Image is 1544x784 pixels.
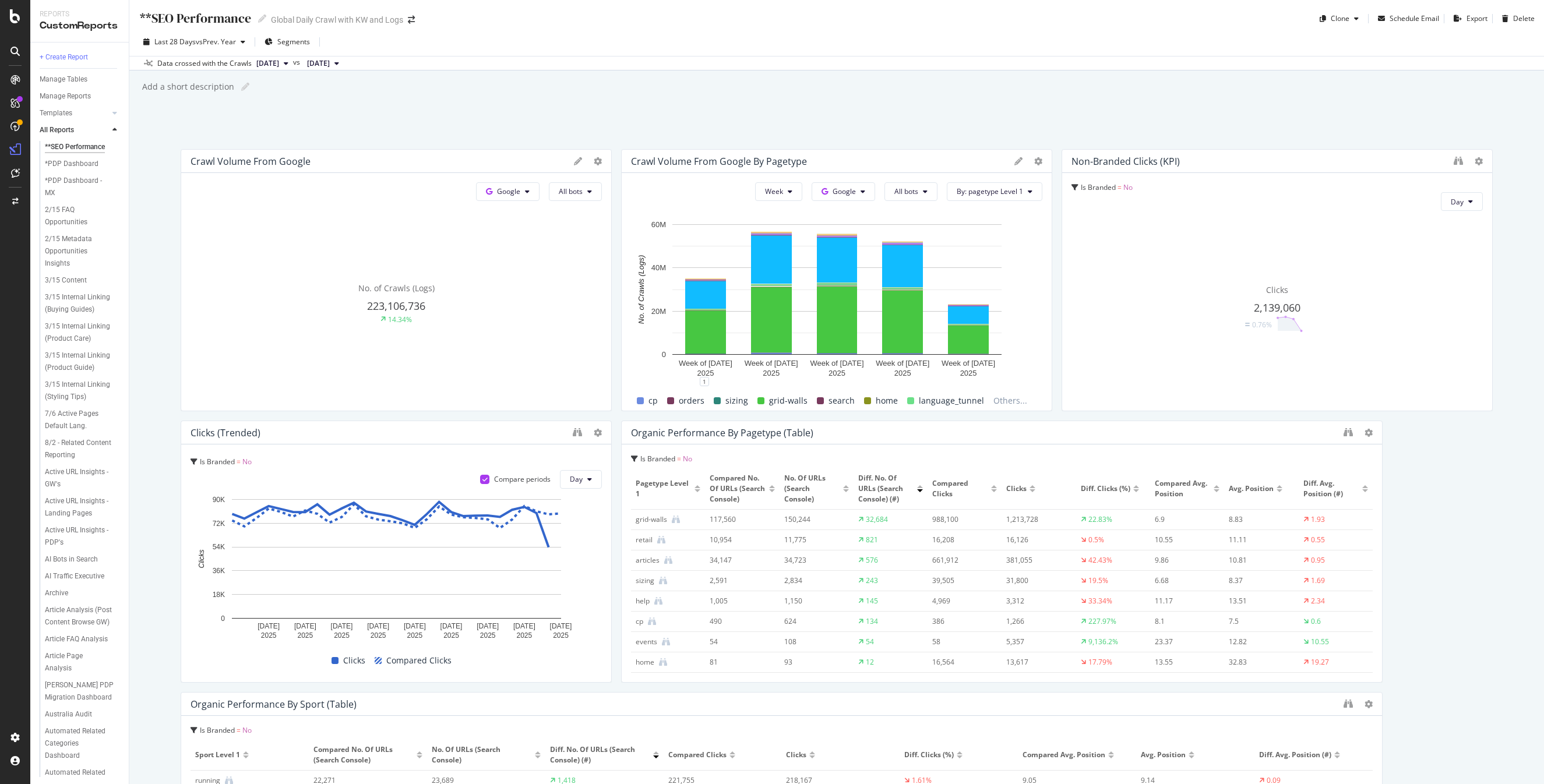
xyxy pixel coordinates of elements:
[648,394,658,408] span: cp
[553,631,569,640] text: 2025
[331,622,353,630] text: [DATE]
[432,744,532,765] span: No. of URLs (Search Console)
[1513,13,1535,23] div: Delete
[386,654,452,668] span: Compared Clicks
[769,394,808,408] span: grid-walls
[884,182,937,201] button: All bots
[45,679,121,704] a: [PERSON_NAME] PDP Migration Dashboard
[631,427,813,439] div: Organic Performance by Pagetype (Table)
[636,555,660,566] div: articles
[1454,156,1463,165] div: binoculars
[932,535,990,545] div: 16,208
[1311,514,1325,525] div: 1.93
[710,473,766,504] span: Compared No. of URLs (Search Console)
[139,9,251,27] div: **SEO Performance
[866,555,878,566] div: 576
[550,744,650,765] span: Diff. No. of URLs (Search Console) (#)
[242,725,252,735] span: No
[258,622,280,630] text: [DATE]
[40,124,74,136] div: All Reports
[45,141,105,153] div: **SEO Performance
[343,654,365,668] span: Clicks
[1311,616,1321,627] div: 0.6
[45,320,121,345] a: 3/15 Internal Linking (Product Care)
[932,514,990,525] div: 988,100
[866,535,878,545] div: 821
[45,466,121,490] a: Active URL Insights - GW's
[45,725,115,762] div: Automated Related Categories Dashboard
[559,186,583,196] span: All bots
[45,204,121,228] a: 2/15 FAQ Opportunities
[570,474,583,484] span: Day
[668,750,727,760] span: Compared Clicks
[725,394,748,408] span: sizing
[45,570,121,582] a: AI Traffic Executive
[784,616,842,627] div: 624
[45,495,114,520] div: Active URL Insights - Landing Pages
[404,622,426,630] text: [DATE]
[45,291,121,316] a: 3/15 Internal Linking (Buying Guides)
[932,637,990,647] div: 58
[1088,514,1112,525] div: 22.83%
[710,637,768,647] div: 54
[1497,9,1535,28] button: Delete
[45,708,92,721] div: Australia Audit
[40,73,121,86] a: Manage Tables
[866,514,888,525] div: 32,684
[45,158,121,170] a: *PDP Dashboard
[213,496,225,504] text: 90K
[45,553,98,566] div: AI Bots in Search
[710,616,768,627] div: 490
[1155,596,1213,606] div: 11.17
[181,421,612,683] div: Clicks (Trended)Is Branded = NoCompare periodsDayA chart.ClicksCompared Clicks
[307,58,330,69] span: 2024 Sep. 2nd
[1254,301,1300,315] span: 2,139,060
[932,616,990,627] div: 386
[40,107,72,119] div: Templates
[191,493,602,642] div: A chart.
[1504,744,1532,772] iframe: Intercom live chat
[1229,657,1287,668] div: 32.83
[1331,13,1349,23] div: Clone
[408,16,415,24] div: arrow-right-arrow-left
[876,359,929,368] text: Week of [DATE]
[45,141,121,153] a: **SEO Performance
[1229,514,1287,525] div: 8.83
[513,622,535,630] text: [DATE]
[1311,555,1325,566] div: 0.95
[710,575,768,586] div: 2,591
[1006,555,1064,566] div: 381,055
[45,158,98,170] div: *PDP Dashboard
[1229,555,1287,566] div: 10.81
[213,543,225,551] text: 54K
[1259,750,1331,760] span: Diff. Avg. Position (#)
[1123,182,1133,192] span: No
[1006,514,1064,525] div: 1,213,728
[784,637,842,647] div: 108
[1141,750,1186,760] span: Avg. Position
[516,631,532,640] text: 2025
[45,650,121,674] a: Article Page Analysis
[1088,616,1116,627] div: 227.97%
[261,631,277,640] text: 2025
[1390,13,1439,23] div: Schedule Email
[1155,478,1211,499] span: Compared Avg. Position
[636,637,657,647] div: events
[1303,478,1359,499] span: Diff. Avg. Position (#)
[45,437,121,461] a: 8/2 - Related Content Reporting
[784,575,842,586] div: 2,834
[45,274,121,287] a: 3/15 Content
[947,182,1042,201] button: By: pagetype Level 1
[810,359,864,368] text: Week of [DATE]
[358,282,435,294] span: No. of Crawls (Logs)
[631,218,1042,382] svg: A chart.
[1006,575,1064,586] div: 31,800
[45,570,104,582] div: AI Traffic Executive
[191,156,311,167] div: Crawl Volume from Google
[1155,616,1213,627] div: 8.1
[812,182,875,201] button: Google
[1155,657,1213,668] div: 13.55
[45,495,121,520] a: Active URL Insights - Landing Pages
[866,575,878,586] div: 243
[45,274,87,287] div: 3/15 Content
